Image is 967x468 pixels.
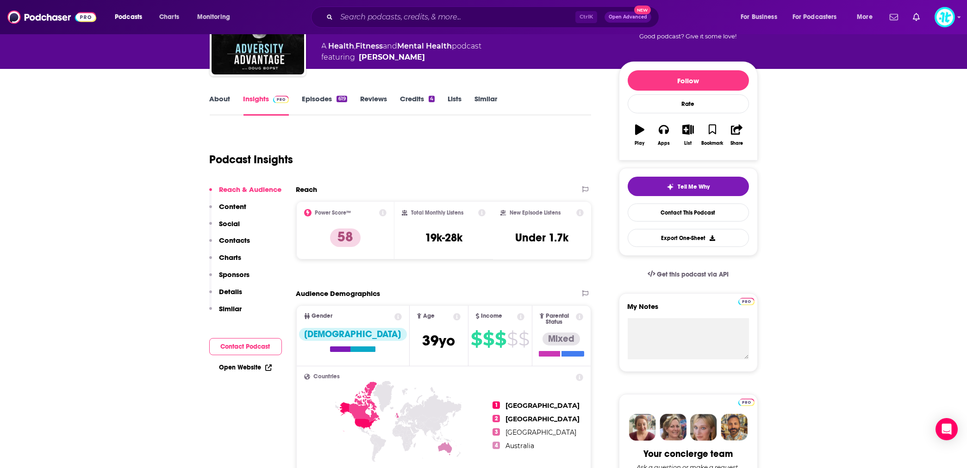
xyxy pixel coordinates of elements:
[302,94,347,116] a: Episodes619
[210,153,293,166] h1: Podcast Insights
[314,374,340,380] span: Countries
[543,333,580,345] div: Mixed
[398,42,452,50] a: Mental Health
[209,270,250,287] button: Sponsors
[296,185,318,194] h2: Reach
[474,94,497,116] a: Similar
[690,414,717,441] img: Jules Profile
[516,231,569,245] h3: Under 1.7k
[422,332,455,350] span: 39 yo
[635,141,644,146] div: Play
[383,42,398,50] span: and
[721,414,748,441] img: Jon Profile
[209,202,247,219] button: Content
[320,6,668,28] div: Search podcasts, credits, & more...
[299,328,407,341] div: [DEMOGRAPHIC_DATA]
[505,428,576,437] span: [GEOGRAPHIC_DATA]
[493,428,500,436] span: 3
[935,7,955,27] img: User Profile
[209,287,243,304] button: Details
[219,270,250,279] p: Sponsors
[210,94,231,116] a: About
[678,183,710,191] span: Tell Me Why
[738,397,755,406] a: Pro website
[360,94,387,116] a: Reviews
[329,42,355,50] a: Health
[219,236,250,245] p: Contacts
[575,11,597,23] span: Ctrl K
[209,236,250,253] button: Contacts
[219,202,247,211] p: Content
[400,94,435,116] a: Credits4
[495,332,506,346] span: $
[629,414,656,441] img: Sydney Profile
[356,42,383,50] a: Fitness
[197,11,230,24] span: Monitoring
[115,11,142,24] span: Podcasts
[209,338,282,355] button: Contact Podcast
[209,253,242,270] button: Charts
[605,12,651,23] button: Open AdvancedNew
[701,141,723,146] div: Bookmark
[657,271,729,278] span: Get this podcast via API
[857,11,873,24] span: More
[738,296,755,305] a: Pro website
[738,399,755,406] img: Podchaser Pro
[219,287,243,296] p: Details
[640,33,737,40] span: Good podcast? Give it some love!
[505,442,534,450] span: Australia
[505,415,580,423] span: [GEOGRAPHIC_DATA]
[481,313,503,319] span: Income
[850,10,884,25] button: open menu
[219,363,272,371] a: Open Website
[243,94,289,116] a: InsightsPodchaser Pro
[7,8,96,26] img: Podchaser - Follow, Share and Rate Podcasts
[448,94,462,116] a: Lists
[786,10,850,25] button: open menu
[643,448,733,460] div: Your concierge team
[909,9,923,25] a: Show notifications dropdown
[219,304,242,313] p: Similar
[935,7,955,27] button: Show profile menu
[734,10,789,25] button: open menu
[493,415,500,422] span: 2
[315,209,351,216] h2: Power Score™
[209,304,242,321] button: Similar
[355,42,356,50] span: ,
[493,401,500,409] span: 1
[935,7,955,27] span: Logged in as ImpactTheory
[628,94,749,113] div: Rate
[676,118,700,152] button: List
[628,118,652,152] button: Play
[738,298,755,305] img: Podchaser Pro
[471,332,482,346] span: $
[153,10,185,25] a: Charts
[337,96,347,102] div: 619
[296,289,381,298] h2: Audience Demographics
[507,332,518,346] span: $
[425,231,462,245] h3: 19k-28k
[640,263,736,286] a: Get this podcast via API
[108,10,154,25] button: open menu
[273,96,289,103] img: Podchaser Pro
[628,177,749,196] button: tell me why sparkleTell Me Why
[700,118,724,152] button: Bookmark
[660,414,686,441] img: Barbara Profile
[792,11,837,24] span: For Podcasters
[505,401,580,410] span: [GEOGRAPHIC_DATA]
[493,442,500,449] span: 4
[724,118,749,152] button: Share
[518,332,529,346] span: $
[546,313,574,325] span: Parental Status
[886,9,902,25] a: Show notifications dropdown
[219,185,282,194] p: Reach & Audience
[658,141,670,146] div: Apps
[209,219,240,236] button: Social
[685,141,692,146] div: List
[667,183,674,191] img: tell me why sparkle
[209,185,282,202] button: Reach & Audience
[219,219,240,228] p: Social
[628,70,749,91] button: Follow
[423,313,435,319] span: Age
